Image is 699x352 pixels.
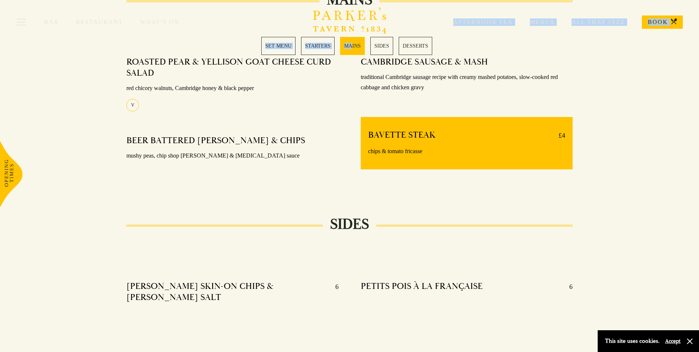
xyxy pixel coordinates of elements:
[340,37,365,55] a: 3 / 5
[368,130,436,141] h4: BAVETTE STEAK
[361,72,573,93] p: traditional Cambridge sausage recipe with creamy mashed potatoes, slow-cooked red cabbage and chi...
[323,215,376,233] h2: SIDES
[562,281,573,293] p: 6
[126,83,338,94] p: red chicory walnuts, Cambridge honey & black pepper
[605,336,660,346] p: This site uses cookies.
[301,37,335,55] a: 2 / 5
[399,37,432,55] a: 5 / 5
[126,99,139,111] div: V
[665,338,681,345] button: Accept
[368,146,565,157] p: chips & tomato fricasse
[261,37,296,55] a: 1 / 5
[126,135,305,146] h4: BEER BATTERED [PERSON_NAME] & CHIPS
[551,130,565,141] p: £4
[370,37,393,55] a: 4 / 5
[686,338,693,345] button: Close and accept
[328,281,339,303] p: 6
[126,151,338,161] p: mushy peas, chip shop [PERSON_NAME] & [MEDICAL_DATA] sauce
[126,281,328,303] h4: [PERSON_NAME] SKIN-ON CHIPS & [PERSON_NAME] SALT
[361,281,483,293] h4: PETITS POIS À LA FRANÇAISE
